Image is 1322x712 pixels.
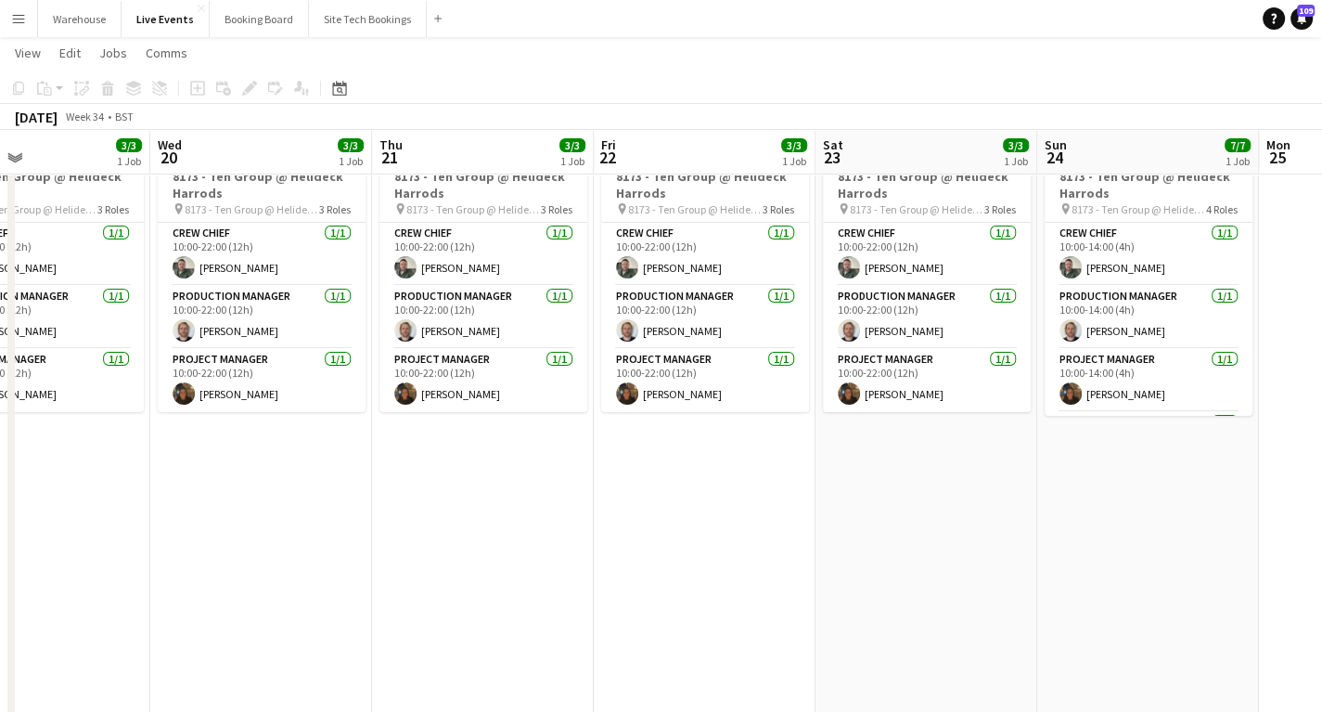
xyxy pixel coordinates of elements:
div: [DATE] [15,108,58,126]
a: 109 [1290,7,1313,30]
button: Site Tech Bookings [309,1,427,37]
span: Jobs [99,45,127,61]
button: Warehouse [38,1,122,37]
span: Edit [59,45,81,61]
button: Booking Board [210,1,309,37]
span: 109 [1297,5,1315,17]
span: Week 34 [61,110,108,123]
a: Jobs [92,41,135,65]
div: BST [115,110,134,123]
span: Comms [146,45,187,61]
a: View [7,41,48,65]
button: Live Events [122,1,210,37]
a: Edit [52,41,88,65]
a: Comms [138,41,195,65]
span: View [15,45,41,61]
